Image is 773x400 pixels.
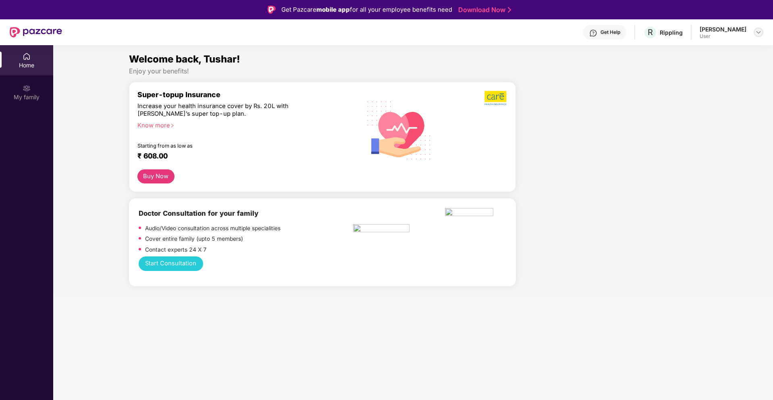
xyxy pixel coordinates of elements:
[137,90,353,99] div: Super-topup Insurance
[601,29,620,35] div: Get Help
[10,27,62,37] img: New Pazcare Logo
[145,246,207,254] p: Contact experts 24 X 7
[281,5,452,15] div: Get Pazcare for all your employee benefits need
[484,90,507,106] img: b5dec4f62d2307b9de63beb79f102df3.png
[170,123,175,128] span: right
[129,53,240,65] span: Welcome back, Tushar!
[361,91,438,169] img: svg+xml;base64,PHN2ZyB4bWxucz0iaHR0cDovL3d3dy53My5vcmcvMjAwMC9zdmciIHhtbG5zOnhsaW5rPSJodHRwOi8vd3...
[139,256,203,271] button: Start Consultation
[139,209,258,217] b: Doctor Consultation for your family
[648,27,653,37] span: R
[137,143,319,148] div: Starting from as low as
[145,224,281,233] p: Audio/Video consultation across multiple specialities
[660,29,683,36] div: Rippling
[23,52,31,60] img: svg+xml;base64,PHN2ZyBpZD0iSG9tZSIgeG1sbnM9Imh0dHA6Ly93d3cudzMub3JnLzIwMDAvc3ZnIiB3aWR0aD0iMjAiIG...
[316,6,350,13] strong: mobile app
[700,33,746,40] div: User
[268,6,276,14] img: Logo
[23,84,31,92] img: svg+xml;base64,PHN2ZyB3aWR0aD0iMjAiIGhlaWdodD0iMjAiIHZpZXdCb3g9IjAgMCAyMCAyMCIgZmlsbD0ibm9uZSIgeG...
[129,67,698,75] div: Enjoy your benefits!
[137,102,318,118] div: Increase your health insurance cover by Rs. 20L with [PERSON_NAME]’s super top-up plan.
[755,29,762,35] img: svg+xml;base64,PHN2ZyBpZD0iRHJvcGRvd24tMzJ4MzIiIHhtbG5zPSJodHRwOi8vd3d3LnczLm9yZy8yMDAwL3N2ZyIgd2...
[137,169,175,183] button: Buy Now
[137,152,345,161] div: ₹ 608.00
[353,224,409,235] img: pngtree-physiotherapy-physiotherapist-rehab-disability-stretching-png-image_6063262.png
[700,25,746,33] div: [PERSON_NAME]
[589,29,597,37] img: svg+xml;base64,PHN2ZyBpZD0iSGVscC0zMngzMiIgeG1sbnM9Imh0dHA6Ly93d3cudzMub3JnLzIwMDAvc3ZnIiB3aWR0aD...
[145,235,243,244] p: Cover entire family (upto 5 members)
[137,122,349,127] div: Know more
[508,6,511,14] img: Stroke
[445,208,493,219] img: physica%20-%20Edited.png
[458,6,509,14] a: Download Now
